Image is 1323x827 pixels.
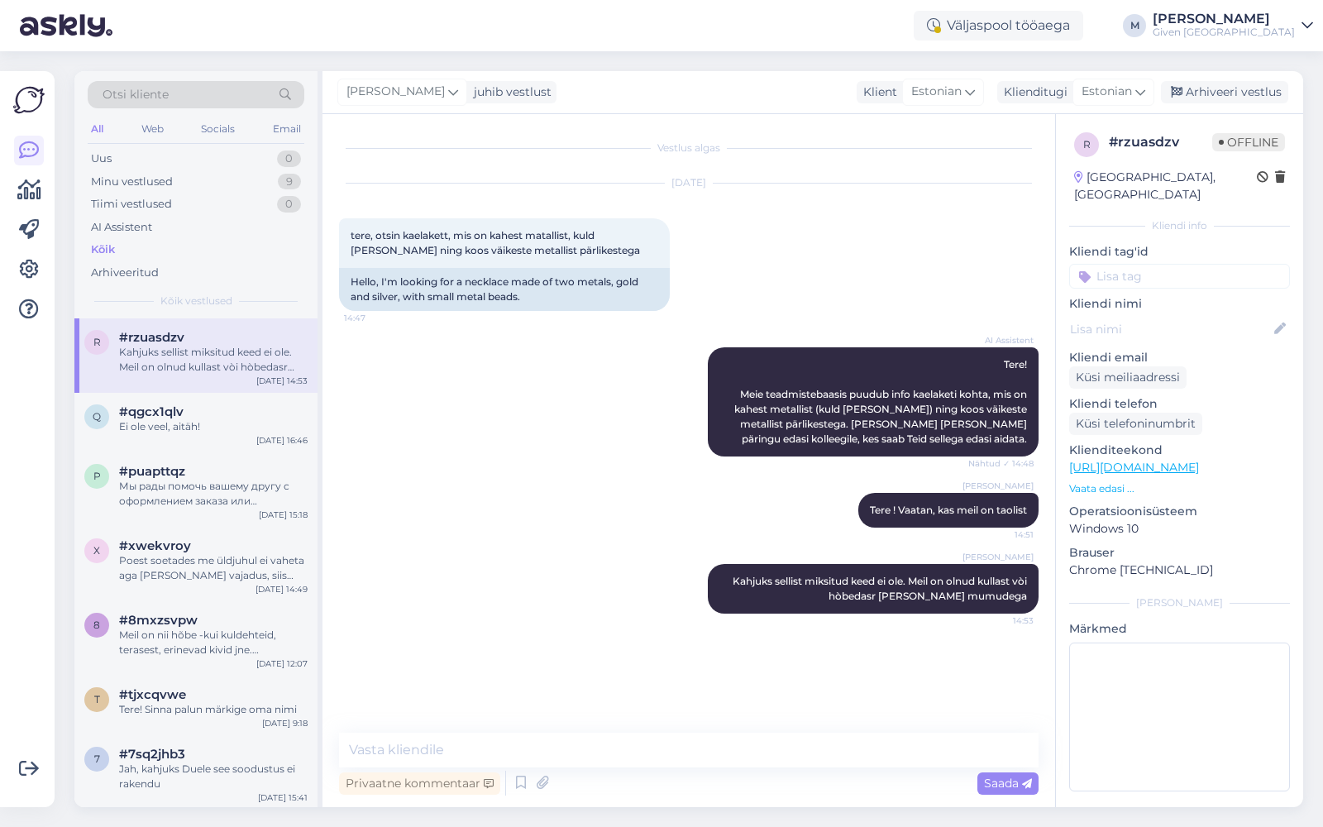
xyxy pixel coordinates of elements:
[119,747,185,762] span: #7sq2jhb3
[857,84,897,101] div: Klient
[1069,442,1290,459] p: Klienditeekond
[91,151,112,167] div: Uus
[344,312,406,324] span: 14:47
[968,457,1034,470] span: Nähtud ✓ 14:48
[91,219,152,236] div: AI Assistent
[870,504,1027,516] span: Tere ! Vaatan, kas meil on taolist
[1212,133,1285,151] span: Offline
[94,693,100,705] span: t
[138,118,167,140] div: Web
[91,174,173,190] div: Minu vestlused
[93,336,101,348] span: r
[1069,620,1290,638] p: Märkmed
[1069,562,1290,579] p: Chrome [TECHNICAL_ID]
[962,480,1034,492] span: [PERSON_NAME]
[1069,460,1199,475] a: [URL][DOMAIN_NAME]
[119,464,185,479] span: #puapttqz
[256,657,308,670] div: [DATE] 12:07
[972,528,1034,541] span: 14:51
[91,196,172,213] div: Tiimi vestlused
[911,83,962,101] span: Estonian
[93,410,101,423] span: q
[1069,295,1290,313] p: Kliendi nimi
[93,470,101,482] span: p
[91,241,115,258] div: Kõik
[1070,320,1271,338] input: Lisa nimi
[1153,12,1295,26] div: [PERSON_NAME]
[1069,503,1290,520] p: Operatsioonisüsteem
[256,583,308,595] div: [DATE] 14:49
[1069,366,1187,389] div: Küsi meiliaadressi
[1069,264,1290,289] input: Lisa tag
[1069,395,1290,413] p: Kliendi telefon
[1161,81,1288,103] div: Arhiveeri vestlus
[1153,26,1295,39] div: Given [GEOGRAPHIC_DATA]
[1069,349,1290,366] p: Kliendi email
[339,175,1039,190] div: [DATE]
[103,86,169,103] span: Otsi kliente
[160,294,232,308] span: Kõik vestlused
[351,229,640,256] span: tere, otsin kaelakett, mis on kahest matallist, kuld [PERSON_NAME] ning koos väikeste metallist p...
[997,84,1067,101] div: Klienditugi
[1082,83,1132,101] span: Estonian
[119,419,308,434] div: Ei ole veel, aitäh!
[962,551,1034,563] span: [PERSON_NAME]
[119,479,308,509] div: Мы рады помочь вашему другу с оформлением заказа или предоставить любую необходимую информацию.
[346,83,445,101] span: [PERSON_NAME]
[339,268,670,311] div: Hello, I'm looking for a necklace made of two metals, gold and silver, with small metal beads.
[1069,544,1290,562] p: Brauser
[119,613,198,628] span: #8mxzsvpw
[256,375,308,387] div: [DATE] 14:53
[984,776,1032,791] span: Saada
[467,84,552,101] div: juhib vestlust
[13,84,45,116] img: Askly Logo
[270,118,304,140] div: Email
[278,174,301,190] div: 9
[1123,14,1146,37] div: M
[1069,595,1290,610] div: [PERSON_NAME]
[93,544,100,557] span: x
[119,687,186,702] span: #tjxcqvwe
[119,330,184,345] span: #rzuasdzv
[198,118,238,140] div: Socials
[119,345,308,375] div: Kahjuks sellist miksitud keed ei ole. Meil on olnud kullast vòi hòbedasr [PERSON_NAME] mumudega
[119,404,184,419] span: #qgcx1qlv
[119,762,308,791] div: Jah, kahjuks Duele see soodustus ei rakendu
[1069,413,1202,435] div: Küsi telefoninumbrit
[972,334,1034,347] span: AI Assistent
[1083,138,1091,151] span: r
[119,553,308,583] div: Poest soetades me üldjuhul ei vaheta aga [PERSON_NAME] vajadus, siis andke meile [PERSON_NAME] le...
[1074,169,1257,203] div: [GEOGRAPHIC_DATA], [GEOGRAPHIC_DATA]
[1069,520,1290,538] p: Windows 10
[119,702,308,717] div: Tere! Sinna palun märkige oma nimi
[277,196,301,213] div: 0
[1069,243,1290,261] p: Kliendi tag'id
[972,614,1034,627] span: 14:53
[1109,132,1212,152] div: # rzuasdzv
[1069,481,1290,496] p: Vaata edasi ...
[93,619,100,631] span: 8
[339,141,1039,155] div: Vestlus algas
[733,575,1029,602] span: Kahjuks sellist miksitud keed ei ole. Meil on olnud kullast vòi hòbedasr [PERSON_NAME] mumudega
[88,118,107,140] div: All
[262,717,308,729] div: [DATE] 9:18
[256,434,308,447] div: [DATE] 16:46
[914,11,1083,41] div: Väljaspool tööaega
[277,151,301,167] div: 0
[119,538,191,553] span: #xwekvroy
[91,265,159,281] div: Arhiveeritud
[119,628,308,657] div: Meil on nii hõbe -kui kuldehteid, terasest, erinevad kivid jne. [PERSON_NAME] ehe teid konkreetse...
[1153,12,1313,39] a: [PERSON_NAME]Given [GEOGRAPHIC_DATA]
[258,791,308,804] div: [DATE] 15:41
[1069,218,1290,233] div: Kliendi info
[94,753,100,765] span: 7
[339,772,500,795] div: Privaatne kommentaar
[259,509,308,521] div: [DATE] 15:18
